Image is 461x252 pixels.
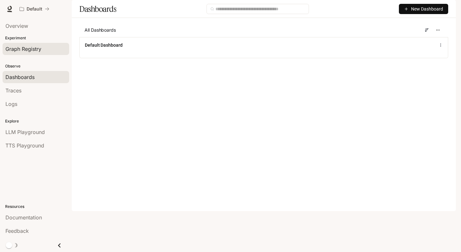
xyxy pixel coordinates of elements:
[399,4,448,14] button: New Dashboard
[27,6,42,12] p: Default
[79,3,116,15] h1: Dashboards
[85,27,116,33] span: All Dashboards
[17,3,52,15] button: All workspaces
[411,5,443,12] span: New Dashboard
[85,42,123,48] a: Default Dashboard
